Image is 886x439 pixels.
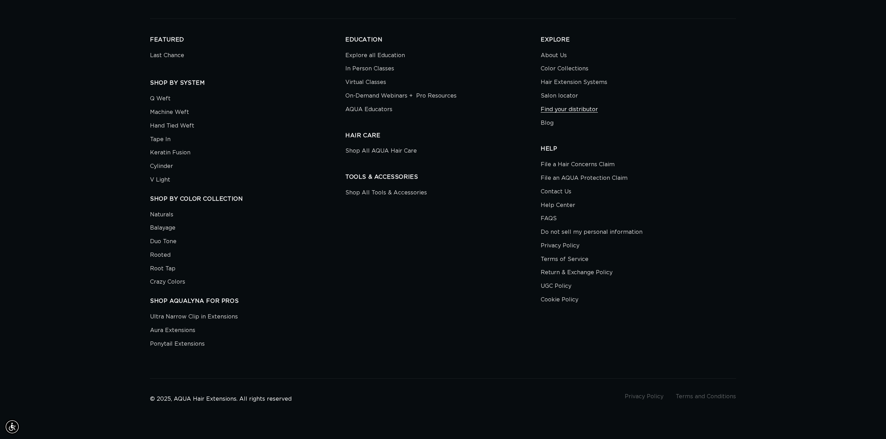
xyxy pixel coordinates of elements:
a: Privacy Policy [541,239,579,253]
a: Virtual Classes [345,76,386,89]
a: Root Tap [150,262,175,276]
small: © 2025, AQUA Hair Extensions. All rights reserved [150,396,292,402]
a: Find your distributor [541,103,598,116]
h2: TOOLS & ACCESSORIES [345,174,541,181]
a: Hair Extension Systems [541,76,607,89]
a: Help Center [541,199,575,212]
a: In Person Classes [345,62,394,76]
a: Aura Extensions [150,324,195,337]
a: Naturals [150,210,173,222]
a: Contact Us [541,185,571,199]
a: Privacy Policy [625,394,663,399]
a: Shop All Tools & Accessories [345,188,427,200]
h2: HELP [541,145,736,153]
a: On-Demand Webinars + Pro Resources [345,89,457,103]
a: Cylinder [150,160,173,173]
a: Rooted [150,248,171,262]
h2: FEATURED [150,36,345,44]
a: Ponytail Extensions [150,337,205,351]
a: Terms of Service [541,253,588,266]
h2: EDUCATION [345,36,541,44]
a: Explore all Education [345,51,405,62]
a: Keratin Fusion [150,146,190,160]
div: Accessibility Menu [5,419,20,434]
h2: SHOP AQUALYNA FOR PROS [150,298,345,305]
a: Blog [541,116,554,130]
a: Color Collections [541,62,588,76]
a: Do not sell my personal information [541,225,643,239]
a: Crazy Colors [150,275,185,289]
a: Shop All AQUA Hair Care [345,146,417,158]
h2: SHOP BY COLOR COLLECTION [150,195,345,203]
a: Cookie Policy [541,293,578,307]
a: Terms and Conditions [676,394,736,399]
a: UGC Policy [541,279,571,293]
a: Hand Tied Weft [150,119,194,133]
a: About Us [541,51,567,62]
a: Balayage [150,221,175,235]
a: Q Weft [150,94,171,106]
a: Salon locator [541,89,578,103]
a: File a Hair Concerns Claim [541,160,615,171]
h2: EXPLORE [541,36,736,44]
a: Machine Weft [150,106,189,119]
a: FAQS [541,212,557,225]
a: File an AQUA Protection Claim [541,171,628,185]
a: AQUA Educators [345,103,392,116]
a: Ultra Narrow Clip in Extensions [150,312,238,324]
a: Duo Tone [150,235,177,248]
h2: HAIR CARE [345,132,541,139]
h2: SHOP BY SYSTEM [150,79,345,87]
a: Last Chance [150,51,184,62]
a: V Light [150,173,170,187]
a: Tape In [150,133,171,146]
a: Return & Exchange Policy [541,266,613,279]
